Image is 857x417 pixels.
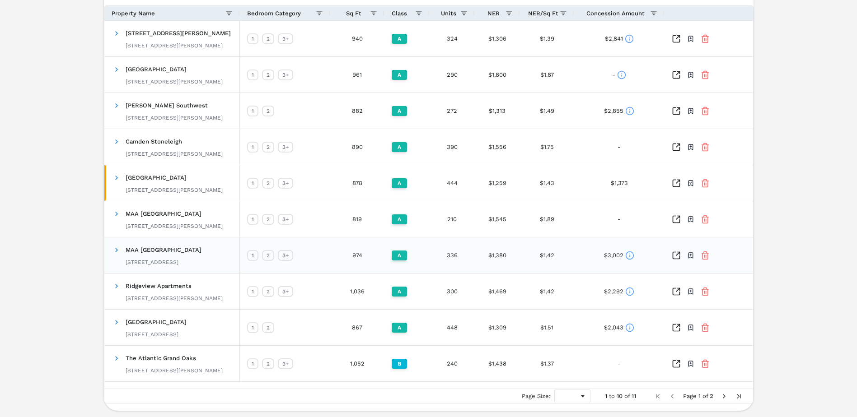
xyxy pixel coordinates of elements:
[683,393,697,399] span: Page
[430,165,475,201] div: 444
[672,215,681,224] a: Inspect Comparables
[262,286,274,297] div: 2
[605,393,607,399] span: 1
[475,129,520,165] div: $1,556
[392,34,407,44] div: A
[430,21,475,56] div: 324
[126,259,201,266] div: [STREET_ADDRESS]
[247,178,258,189] div: 1
[126,319,187,325] span: [GEOGRAPHIC_DATA]
[330,129,384,165] div: 890
[247,69,258,80] div: 1
[392,10,407,17] span: Class
[672,251,681,260] a: Inspect Comparables
[487,10,500,17] span: NER
[126,186,223,194] div: [STREET_ADDRESS][PERSON_NAME]
[247,106,258,116] div: 1
[520,165,574,201] div: $1.43
[126,210,201,217] span: MAA [GEOGRAPHIC_DATA]
[520,273,574,309] div: $1.42
[126,102,208,109] span: [PERSON_NAME] Southwest
[392,106,407,116] div: A
[520,21,574,56] div: $1.39
[247,286,258,297] div: 1
[126,174,187,181] span: [GEOGRAPHIC_DATA]
[604,283,634,300] div: $2,292
[605,30,634,47] div: $2,841
[520,346,574,381] div: $1.37
[672,179,681,188] a: Inspect Comparables
[126,114,223,121] div: [STREET_ADDRESS][PERSON_NAME]
[604,319,634,336] div: $2,043
[528,10,558,17] span: NER/Sq Ft
[698,393,701,399] span: 1
[262,250,274,261] div: 2
[392,359,407,369] div: B
[247,358,258,369] div: 1
[126,355,196,361] span: The Atlantic Grand Oaks
[475,201,520,237] div: $1,545
[247,33,258,44] div: 1
[672,34,681,43] a: Inspect Comparables
[520,129,574,165] div: $1.75
[617,393,623,399] span: 10
[126,66,187,73] span: [GEOGRAPHIC_DATA]
[721,393,728,400] div: Next Page
[430,129,475,165] div: 390
[475,93,520,129] div: $1,313
[247,322,258,333] div: 1
[609,393,615,399] span: to
[475,21,520,56] div: $1,306
[126,138,182,145] span: Camden Stoneleigh
[604,246,634,264] div: $3,002
[262,178,274,189] div: 2
[392,214,407,224] div: A
[262,358,274,369] div: 2
[618,355,621,372] div: -
[278,358,293,369] div: 3+
[475,346,520,381] div: $1,438
[126,367,223,374] div: [STREET_ADDRESS][PERSON_NAME]
[554,389,590,403] div: Page Size
[710,393,713,399] span: 2
[672,323,681,332] a: Inspect Comparables
[618,210,621,228] div: -
[430,201,475,237] div: 210
[330,346,384,381] div: 1,052
[278,286,293,297] div: 3+
[262,106,274,116] div: 2
[262,214,274,225] div: 2
[278,178,293,189] div: 3+
[247,10,301,17] span: Bedroom Category
[632,393,636,399] span: 11
[520,93,574,129] div: $1.49
[126,42,231,49] div: [STREET_ADDRESS][PERSON_NAME]
[430,57,475,93] div: 290
[612,66,626,83] div: -
[330,201,384,237] div: 819
[330,237,384,273] div: 974
[618,138,621,156] div: -
[430,237,475,273] div: 336
[126,246,201,253] span: MAA [GEOGRAPHIC_DATA]
[430,273,475,309] div: 300
[392,142,407,152] div: A
[126,222,223,230] div: [STREET_ADDRESS][PERSON_NAME]
[672,359,681,368] a: Inspect Comparables
[672,143,681,152] a: Inspect Comparables
[247,250,258,261] div: 1
[522,393,551,399] div: Page Size:
[126,150,223,158] div: [STREET_ADDRESS][PERSON_NAME]
[330,21,384,56] div: 940
[330,310,384,345] div: 867
[330,273,384,309] div: 1,036
[278,250,293,261] div: 3+
[278,214,293,225] div: 3+
[330,165,384,201] div: 878
[278,69,293,80] div: 3+
[672,70,681,79] a: Inspect Comparables
[392,250,407,260] div: A
[392,178,407,188] div: A
[586,10,645,17] span: Concession Amount
[262,142,274,153] div: 2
